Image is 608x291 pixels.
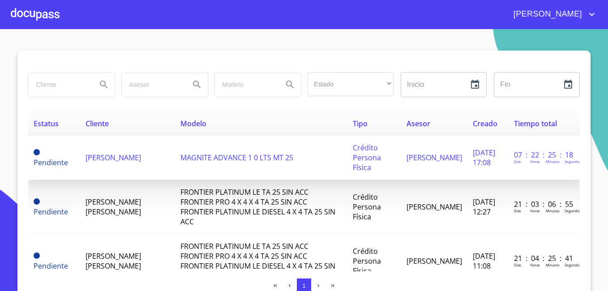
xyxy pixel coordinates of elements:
[180,187,335,227] span: FRONTIER PLATINUM LE TA 25 SIN ACC FRONTIER PRO 4 X 4 X 4 TA 25 SIN ACC FRONTIER PLATINUM LE DIES...
[565,208,581,213] p: Segundos
[34,261,68,271] span: Pendiente
[514,253,574,263] p: 21 : 04 : 25 : 41
[34,119,59,128] span: Estatus
[546,159,560,164] p: Minutos
[530,159,540,164] p: Horas
[34,149,40,155] span: Pendiente
[180,153,293,163] span: MAGNITE ADVANCE 1 0 LTS MT 25
[473,251,495,271] span: [DATE] 11:08
[180,241,335,281] span: FRONTIER PLATINUM LE TA 25 SIN ACC FRONTIER PRO 4 X 4 X 4 TA 25 SIN ACC FRONTIER PLATINUM LE DIES...
[530,262,540,267] p: Horas
[122,73,183,97] input: search
[34,207,68,217] span: Pendiente
[86,153,141,163] span: [PERSON_NAME]
[302,282,305,289] span: 1
[546,262,560,267] p: Minutos
[514,150,574,160] p: 07 : 22 : 25 : 18
[308,72,394,96] div: ​
[279,74,301,95] button: Search
[186,74,208,95] button: Search
[86,119,109,128] span: Cliente
[514,208,521,213] p: Dias
[180,119,206,128] span: Modelo
[507,7,597,21] button: account of current user
[34,198,40,205] span: Pendiente
[353,192,381,222] span: Crédito Persona Física
[34,158,68,167] span: Pendiente
[353,119,368,128] span: Tipo
[353,143,381,172] span: Crédito Persona Física
[86,251,141,271] span: [PERSON_NAME] [PERSON_NAME]
[530,208,540,213] p: Horas
[407,202,462,212] span: [PERSON_NAME]
[546,208,560,213] p: Minutos
[473,197,495,217] span: [DATE] 12:27
[565,159,581,164] p: Segundos
[514,199,574,209] p: 21 : 03 : 06 : 55
[353,246,381,276] span: Crédito Persona Física
[93,74,115,95] button: Search
[514,119,557,128] span: Tiempo total
[507,7,587,21] span: [PERSON_NAME]
[473,119,497,128] span: Creado
[29,73,90,97] input: search
[407,153,462,163] span: [PERSON_NAME]
[473,148,495,167] span: [DATE] 17:08
[407,256,462,266] span: [PERSON_NAME]
[86,197,141,217] span: [PERSON_NAME] [PERSON_NAME]
[565,262,581,267] p: Segundos
[514,159,521,164] p: Dias
[514,262,521,267] p: Dias
[215,73,276,97] input: search
[407,119,430,128] span: Asesor
[34,252,40,259] span: Pendiente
